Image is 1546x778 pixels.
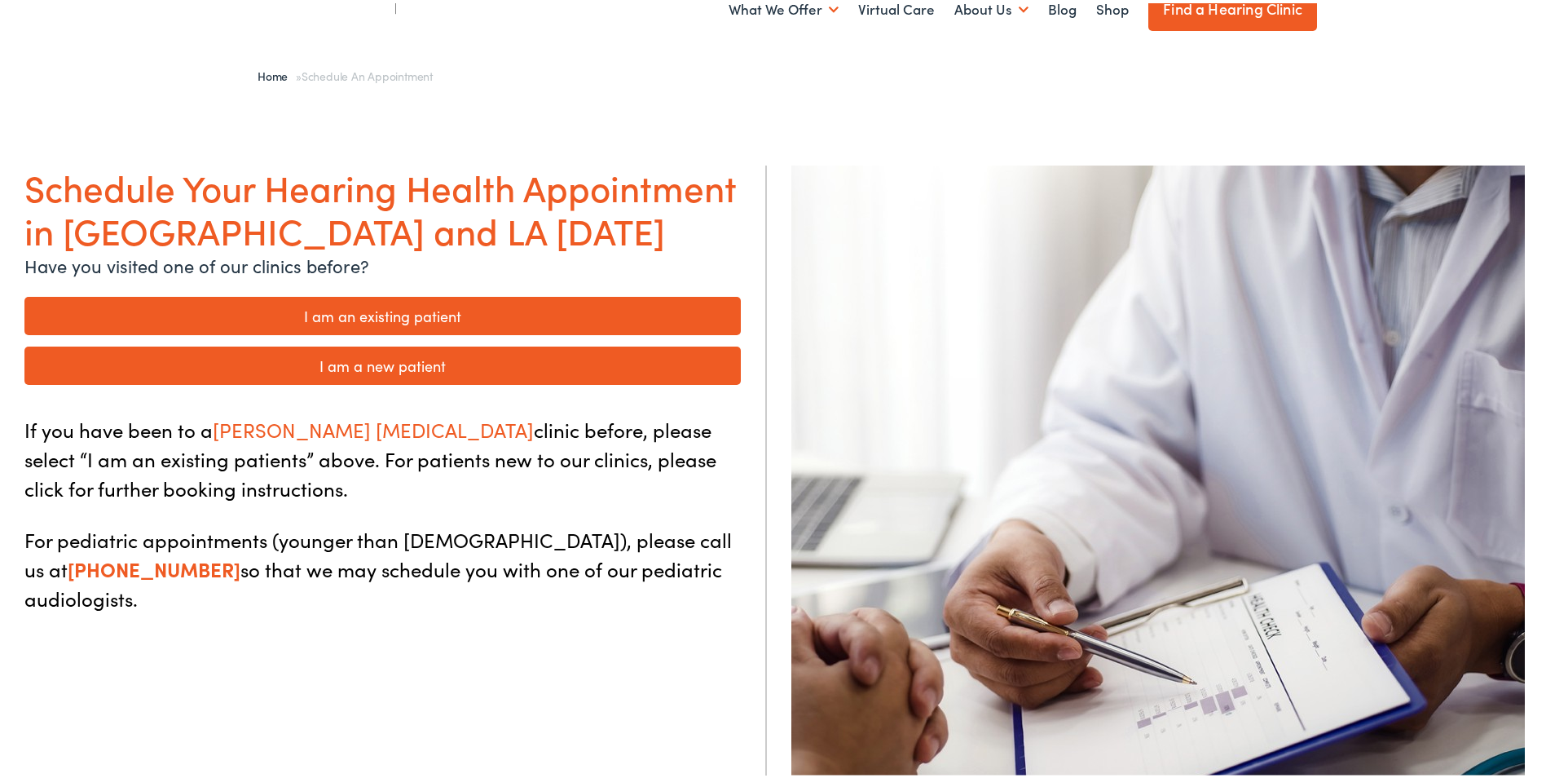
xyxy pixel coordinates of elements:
[24,412,741,500] p: If you have been to a clinic before, please select “I am an existing patients” above. For patient...
[24,162,741,249] h1: Schedule Your Hearing Health Appointment in [GEOGRAPHIC_DATA] and LA [DATE]
[68,552,240,579] a: [PHONE_NUMBER]
[302,64,433,81] span: Schedule an Appointment
[258,64,296,81] a: Home
[213,413,534,440] span: [PERSON_NAME] [MEDICAL_DATA]
[24,249,741,276] p: Have you visited one of our clinics before?
[258,64,433,81] span: »
[24,294,741,332] a: I am an existing patient
[24,522,741,610] p: For pediatric appointments (younger than [DEMOGRAPHIC_DATA]), please call us at so that we may sc...
[24,343,741,382] a: I am a new patient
